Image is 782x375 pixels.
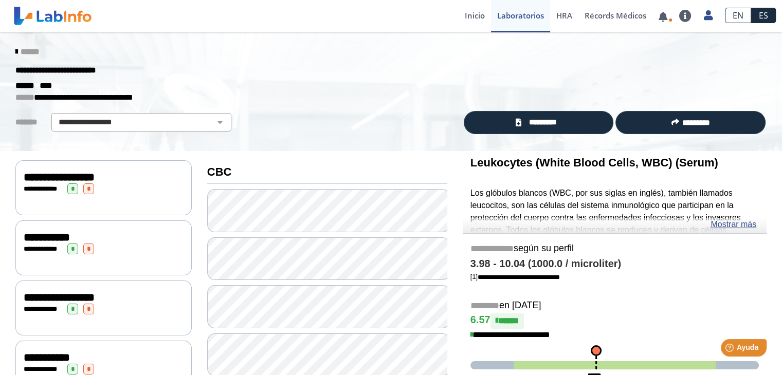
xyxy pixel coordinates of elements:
a: EN [725,8,751,23]
b: CBC [207,165,232,178]
h5: en [DATE] [470,300,759,312]
h4: 3.98 - 10.04 (1000.0 / microliter) [470,258,759,270]
p: Los glóbulos blancos (WBC, por sus siglas en inglés), también llamados leucocitos, son las célula... [470,187,759,334]
h4: 6.57 [470,313,759,329]
h5: según su perfil [470,243,759,255]
b: Leukocytes (White Blood Cells, WBC) (Serum) [470,156,718,169]
a: ES [751,8,776,23]
a: [1] [470,273,560,280]
span: HRA [556,10,572,21]
iframe: Help widget launcher [690,335,771,364]
a: Mostrar más [711,218,756,231]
